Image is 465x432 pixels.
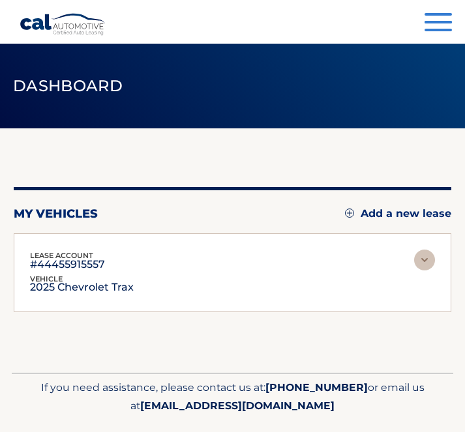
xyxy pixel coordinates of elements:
[140,399,335,412] span: [EMAIL_ADDRESS][DOMAIN_NAME]
[14,207,98,221] h2: my vehicles
[30,261,105,268] p: #44455915557
[265,381,368,394] span: [PHONE_NUMBER]
[30,251,93,260] span: lease account
[414,250,435,270] img: accordion-rest.svg
[345,209,354,218] img: add.svg
[345,207,451,220] a: Add a new lease
[30,284,134,291] p: 2025 Chevrolet Trax
[13,76,123,95] span: Dashboard
[31,379,434,416] p: If you need assistance, please contact us at: or email us at
[30,274,63,283] span: vehicle
[20,13,106,36] a: Cal Automotive
[425,13,452,35] button: Menu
